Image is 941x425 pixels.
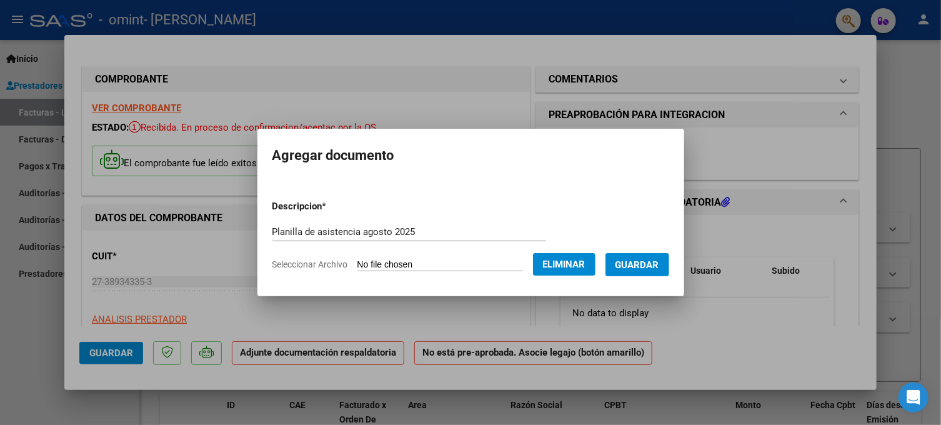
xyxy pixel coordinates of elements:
span: Guardar [615,259,659,271]
h2: Agregar documento [272,144,669,167]
span: Seleccionar Archivo [272,259,348,269]
p: Descripcion [272,199,392,214]
span: Eliminar [543,259,585,270]
div: Open Intercom Messenger [899,382,929,412]
button: Guardar [605,253,669,276]
button: Eliminar [533,253,595,276]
